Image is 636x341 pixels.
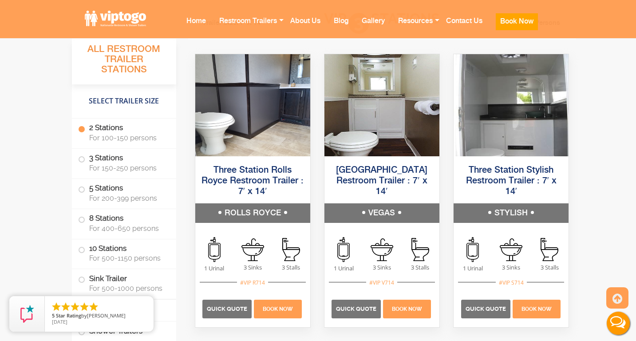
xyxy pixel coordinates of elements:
a: Contact Us [439,9,489,44]
label: Sink Trailer [78,269,170,297]
span: 1 Urinal [454,264,492,273]
span: Quick Quote [207,305,247,312]
span: 1 Urinal [324,264,363,273]
img: Side view of three station restroom trailer with three separate doors with signs [324,54,439,156]
img: Side view of three station restroom trailer with three separate doors with signs [195,54,310,156]
div: #VIP S714 [496,278,527,287]
a: Book Now [382,305,432,313]
span: Quick Quote [466,305,506,312]
span: For 150-250 persons [89,164,166,172]
h5: VEGAS [324,203,439,223]
li:  [70,301,80,312]
label: 2 Stations [78,119,170,146]
a: Blog [327,9,355,44]
span: For 500-1150 persons [89,254,166,262]
label: 3 Stations [78,149,170,176]
a: [GEOGRAPHIC_DATA] Restroom Trailer : 7′ x 14′ [336,166,427,196]
span: 3 Sinks [363,263,401,272]
span: 3 Sinks [233,263,272,272]
img: an icon of stall [411,238,429,261]
span: 3 Stalls [272,263,310,272]
span: by [52,313,146,319]
span: Book Now [392,306,422,312]
label: 8 Stations [78,209,170,237]
img: an icon of stall [282,238,300,261]
label: 5 Stations [78,179,170,206]
span: [PERSON_NAME] [87,312,126,319]
span: Star Rating [56,312,81,319]
span: For 200-399 persons [89,194,166,202]
li:  [88,301,99,312]
span: 5 [52,312,55,319]
li:  [60,301,71,312]
a: Quick Quote [202,305,253,313]
a: Gallery [355,9,391,44]
a: Three Station Rolls Royce Restroom Trailer : 7′ x 14′ [201,166,304,196]
h4: Select Trailer Size [72,88,176,114]
span: Book Now [521,306,552,312]
span: 3 Sinks [492,263,530,272]
span: 1 Urinal [195,264,233,273]
a: Book Now [511,305,561,313]
img: an icon of stall [541,238,558,261]
li:  [79,301,90,312]
span: 3 Stalls [401,263,439,272]
span: For 500-1000 persons [89,284,166,293]
img: an icon of urinal [466,237,479,262]
span: 3 Stalls [530,263,569,272]
a: About Us [284,9,327,44]
a: Quick Quote [332,305,382,313]
a: Home [180,9,213,44]
a: Three Station Stylish Restroom Trailer : 7′ x 14′ [466,166,557,196]
a: Quick Quote [461,305,511,313]
img: an icon of sink [500,238,522,261]
img: an icon of sink [241,238,264,261]
h5: STYLISH [454,203,569,223]
img: Side view of three station restroom trailer with three separate doors with signs [454,54,569,156]
img: Review Rating [18,305,36,323]
a: Book Now [489,9,545,49]
a: Book Now [253,305,303,313]
button: Book Now [496,13,538,30]
img: an icon of urinal [337,237,350,262]
div: #VIP R714 [237,278,268,287]
button: Live Chat [600,305,636,341]
li:  [51,301,62,312]
a: Restroom Trailers [213,9,284,44]
span: [DATE] [52,318,67,325]
img: an icon of urinal [208,237,221,262]
span: For 100-150 persons [89,134,166,142]
h3: All Restroom Trailer Stations [72,41,176,84]
span: Quick Quote [336,305,376,312]
h5: ROLLS ROYCE [195,203,310,223]
div: #VIP V714 [366,278,397,287]
label: 10 Stations [78,239,170,266]
a: Resources [391,9,439,44]
span: Book Now [263,306,293,312]
span: For 400-650 persons [89,224,166,232]
img: an icon of sink [371,238,393,261]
